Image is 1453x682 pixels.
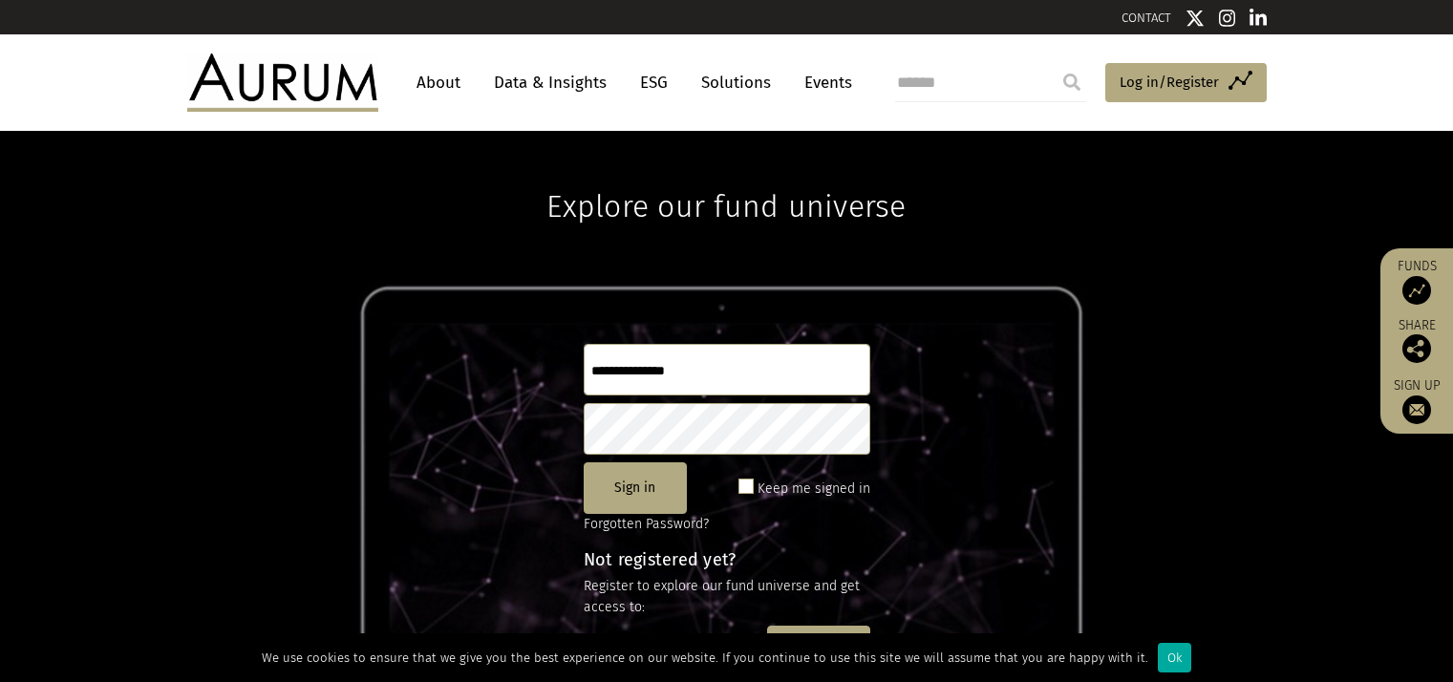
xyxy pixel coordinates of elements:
[692,65,780,100] a: Solutions
[1402,334,1431,363] img: Share this post
[584,551,870,568] h4: Not registered yet?
[758,478,870,501] label: Keep me signed in
[1158,643,1191,672] div: Ok
[1402,395,1431,424] img: Sign up to our newsletter
[795,65,852,100] a: Events
[1390,377,1443,424] a: Sign up
[1105,63,1267,103] a: Log in/Register
[1219,9,1236,28] img: Instagram icon
[187,53,378,111] img: Aurum
[1053,63,1091,101] input: Submit
[484,65,616,100] a: Data & Insights
[1250,9,1267,28] img: Linkedin icon
[407,65,470,100] a: About
[584,462,687,514] button: Sign in
[1390,258,1443,305] a: Funds
[630,65,677,100] a: ESG
[546,131,906,224] h1: Explore our fund universe
[1186,9,1205,28] img: Twitter icon
[1402,276,1431,305] img: Access Funds
[1120,71,1219,94] span: Log in/Register
[1122,11,1171,25] a: CONTACT
[767,626,870,677] button: Register
[584,516,709,532] a: Forgotten Password?
[584,576,870,619] p: Register to explore our fund universe and get access to:
[1390,319,1443,363] div: Share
